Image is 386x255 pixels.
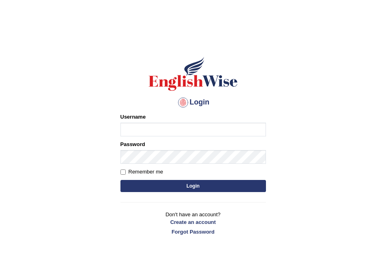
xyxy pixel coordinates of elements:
label: Username [120,113,146,121]
button: Login [120,180,266,192]
input: Remember me [120,169,126,175]
img: Logo of English Wise sign in for intelligent practice with AI [147,56,239,92]
p: Don't have an account? [120,211,266,236]
h4: Login [120,96,266,109]
a: Forgot Password [120,228,266,236]
a: Create an account [120,218,266,226]
label: Remember me [120,168,163,176]
label: Password [120,140,145,148]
